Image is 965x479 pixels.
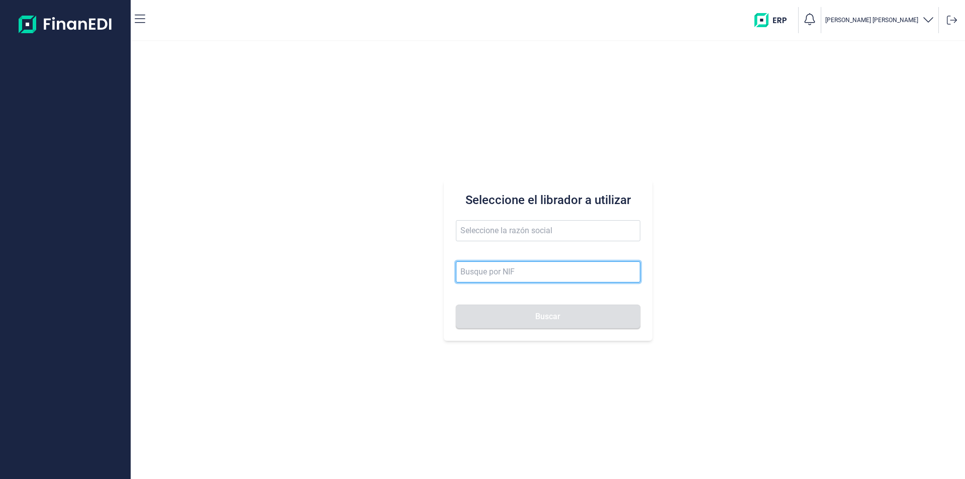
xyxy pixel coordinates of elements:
img: erp [754,13,794,27]
button: Buscar [456,305,640,329]
p: [PERSON_NAME] [PERSON_NAME] [825,16,918,24]
button: [PERSON_NAME] [PERSON_NAME] [825,13,934,28]
h3: Seleccione el librador a utilizar [456,192,640,208]
img: Logo de aplicación [19,8,113,40]
input: Seleccione la razón social [456,220,640,241]
span: Buscar [535,313,560,320]
input: Busque por NIF [456,261,640,282]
